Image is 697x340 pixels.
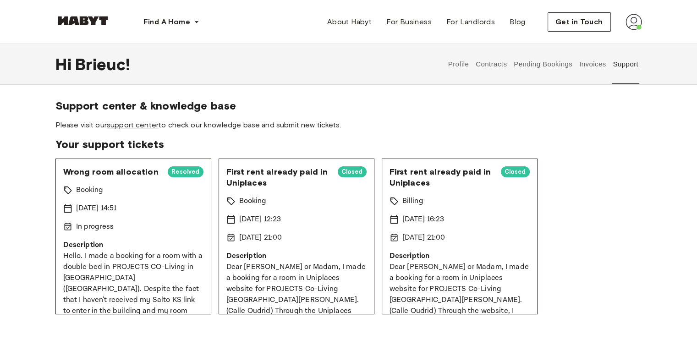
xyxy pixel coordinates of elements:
p: Description [390,251,530,262]
img: Habyt [55,16,110,25]
span: Support center & knowledge base [55,99,642,113]
span: Get in Touch [555,16,603,27]
span: Hi [55,55,75,74]
button: Profile [447,44,470,84]
span: Wrong room allocation [63,166,161,177]
p: [DATE] 16:23 [402,214,445,225]
p: [DATE] 12:23 [239,214,281,225]
span: For Landlords [446,16,495,27]
span: First rent already paid in Uniplaces [390,166,494,188]
span: About Habyt [327,16,372,27]
a: support center [107,121,159,129]
span: Find A Home [143,16,190,27]
a: Blog [502,13,533,31]
a: About Habyt [320,13,379,31]
div: user profile tabs [445,44,642,84]
span: Brieuc ! [75,55,130,74]
button: Get in Touch [548,12,611,32]
p: Description [63,240,203,251]
p: In progress [76,221,114,232]
p: [DATE] 14:51 [76,203,117,214]
p: Booking [76,185,104,196]
a: For Landlords [439,13,502,31]
button: Contracts [475,44,508,84]
span: Please visit our to check our knowledge base and submit new tickets. [55,120,642,130]
p: Billing [402,196,423,207]
p: [DATE] 21:00 [402,232,445,243]
span: Resolved [168,167,203,176]
button: Pending Bookings [513,44,574,84]
a: For Business [379,13,439,31]
span: Closed [338,167,367,176]
img: avatar [626,14,642,30]
span: For Business [386,16,432,27]
p: Booking [239,196,267,207]
span: Your support tickets [55,137,642,151]
button: Support [612,44,640,84]
p: [DATE] 21:00 [239,232,282,243]
span: Closed [501,167,530,176]
p: Description [226,251,367,262]
span: First rent already paid in Uniplaces [226,166,330,188]
button: Find A Home [136,13,207,31]
button: Invoices [578,44,607,84]
span: Blog [510,16,526,27]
